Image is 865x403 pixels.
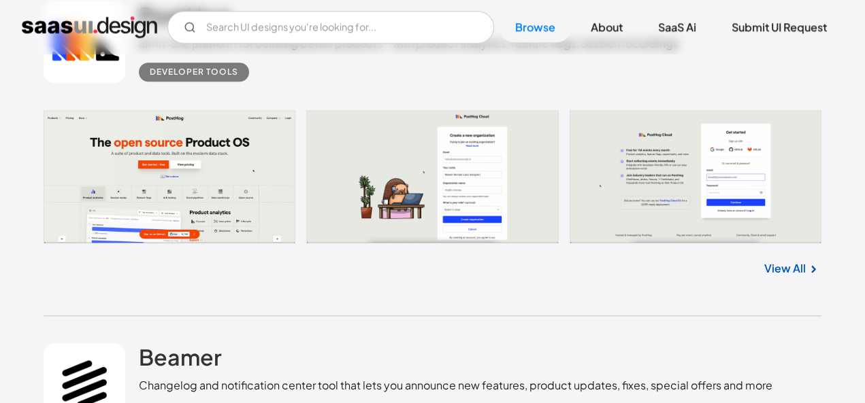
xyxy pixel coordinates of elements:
div: Developer tools [150,64,238,80]
a: home [22,16,157,38]
a: Beamer [139,343,222,377]
h2: Beamer [139,343,222,370]
a: About [574,12,639,42]
a: Browse [499,12,572,42]
a: Submit UI Request [715,12,843,42]
input: Search UI designs you're looking for... [167,11,494,43]
a: View All [764,260,805,277]
form: Email Form [167,11,494,43]
a: SaaS Ai [642,12,713,42]
div: Changelog and notification center tool that lets you announce new features, product updates, fixe... [139,377,772,393]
